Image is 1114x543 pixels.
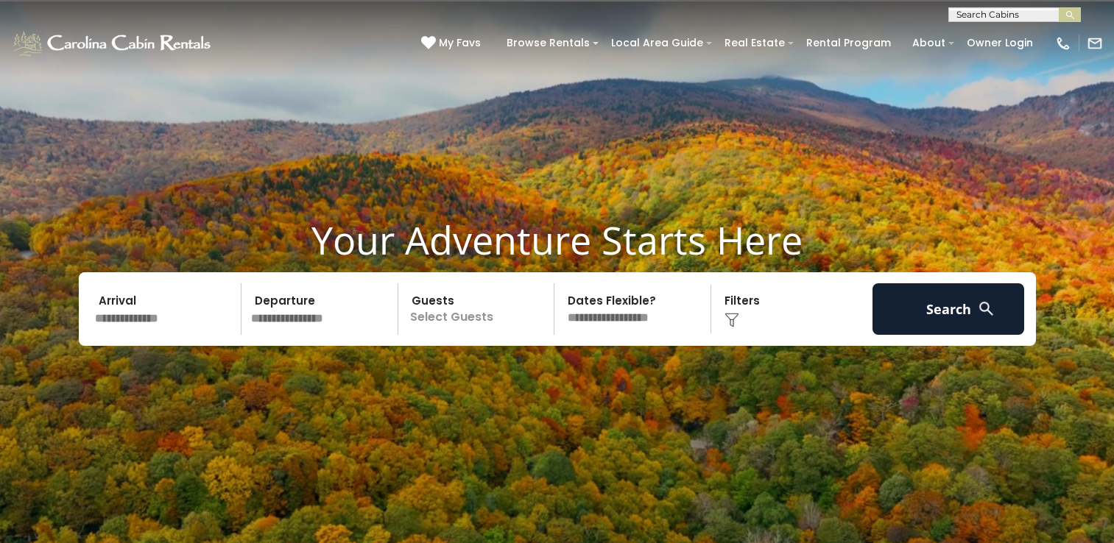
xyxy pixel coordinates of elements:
img: phone-regular-white.png [1055,35,1071,52]
a: Owner Login [959,32,1040,54]
img: mail-regular-white.png [1087,35,1103,52]
a: My Favs [421,35,484,52]
a: About [905,32,953,54]
button: Search [872,283,1025,335]
h1: Your Adventure Starts Here [11,217,1103,263]
a: Local Area Guide [604,32,711,54]
a: Browse Rentals [499,32,597,54]
img: White-1-1-2.png [11,29,215,58]
a: Rental Program [799,32,898,54]
a: Real Estate [717,32,792,54]
img: search-regular-white.png [977,299,995,318]
img: filter--v1.png [725,313,739,327]
p: Select Guests [403,283,554,335]
span: My Favs [439,35,481,51]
